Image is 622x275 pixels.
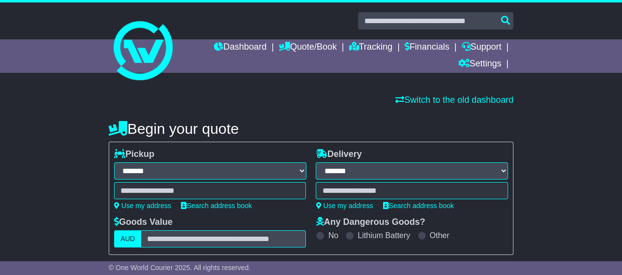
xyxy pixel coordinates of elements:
label: Lithium Battery [357,231,410,240]
a: Quote/Book [279,39,337,56]
a: Settings [458,56,501,73]
a: Use my address [316,202,373,210]
label: Other [430,231,449,240]
a: Switch to the old dashboard [395,95,513,105]
h4: Begin your quote [109,121,513,137]
a: Support [461,39,501,56]
label: AUD [114,230,142,247]
label: Goods Value [114,217,173,228]
a: Tracking [349,39,392,56]
a: Search address book [181,202,252,210]
a: Use my address [114,202,171,210]
a: Financials [405,39,449,56]
label: Pickup [114,149,154,160]
a: Search address book [383,202,454,210]
label: Any Dangerous Goods? [316,217,425,228]
label: No [328,231,338,240]
label: Delivery [316,149,361,160]
span: © One World Courier 2025. All rights reserved. [109,264,251,272]
a: Dashboard [214,39,267,56]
